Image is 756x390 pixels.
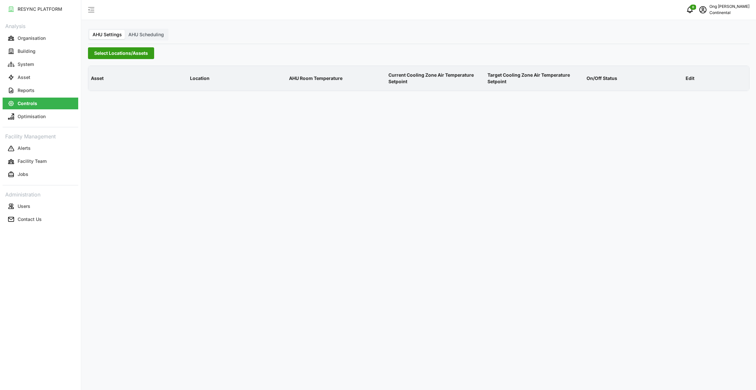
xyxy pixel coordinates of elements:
p: Organisation [18,35,46,41]
button: Organisation [3,32,78,44]
button: Select Locations/Assets [88,47,154,59]
p: Target Cooling Zone Air Temperature Setpoint [486,67,583,90]
a: Optimisation [3,110,78,123]
p: Building [18,48,36,55]
button: Alerts [3,143,78,154]
span: Select Locations/Assets [94,48,148,59]
a: RESYNC PLATFORM [3,3,78,16]
p: RESYNC PLATFORM [18,6,62,12]
span: 0 [692,5,694,9]
span: AHU Settings [93,32,122,37]
a: Users [3,200,78,213]
a: System [3,58,78,71]
p: Contact Us [18,216,42,223]
span: AHU Scheduling [128,32,164,37]
a: Organisation [3,32,78,45]
button: RESYNC PLATFORM [3,3,78,15]
p: Administration [3,189,78,199]
button: Jobs [3,169,78,180]
a: Jobs [3,168,78,181]
p: Reports [18,87,35,94]
button: Reports [3,85,78,96]
p: Location [189,70,285,87]
button: Optimisation [3,111,78,122]
p: AHU Room Temperature [288,70,384,87]
a: Alerts [3,142,78,155]
p: Controls [18,100,37,107]
p: Edit [684,70,748,87]
a: Asset [3,71,78,84]
button: notifications [683,3,696,16]
a: Facility Team [3,155,78,168]
p: Optimisation [18,113,46,120]
a: Contact Us [3,213,78,226]
a: Building [3,45,78,58]
p: System [18,61,34,68]
p: On/Off Status [585,70,682,87]
p: Ong [PERSON_NAME] [709,4,749,10]
button: Asset [3,71,78,83]
p: Alerts [18,145,31,151]
button: schedule [696,3,709,16]
a: Controls [3,97,78,110]
p: Analysis [3,21,78,30]
p: Users [18,203,30,210]
p: Asset [90,70,186,87]
button: Building [3,45,78,57]
button: Facility Team [3,156,78,167]
button: Contact Us [3,213,78,225]
p: Facility Management [3,131,78,141]
p: Jobs [18,171,28,178]
p: Continental [709,10,749,16]
button: Controls [3,98,78,109]
p: Current Cooling Zone Air Temperature Setpoint [387,67,484,90]
p: Asset [18,74,30,81]
a: Reports [3,84,78,97]
button: System [3,58,78,70]
button: Users [3,200,78,212]
p: Facility Team [18,158,47,164]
